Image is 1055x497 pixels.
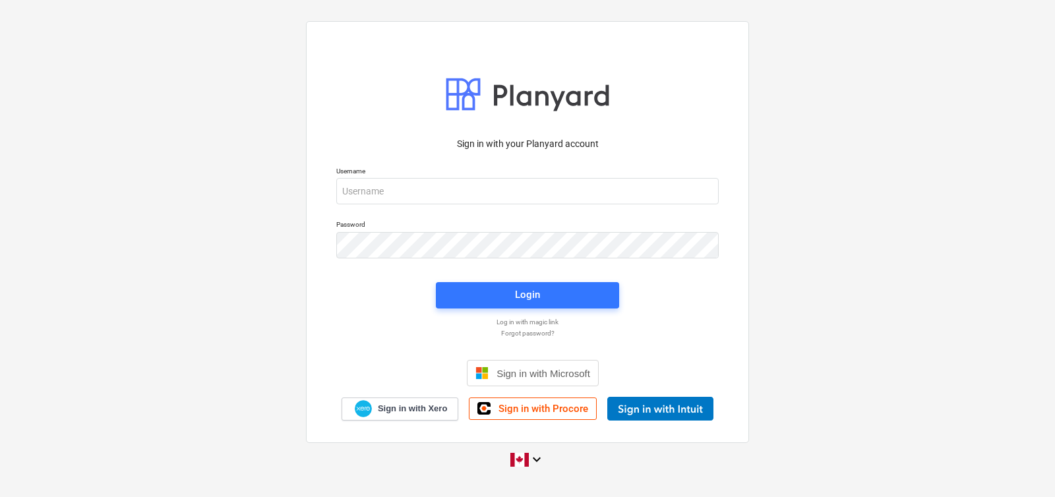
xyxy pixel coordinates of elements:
a: Forgot password? [330,329,725,337]
div: Login [515,286,540,303]
a: Sign in with Xero [342,397,459,421]
img: Microsoft logo [475,366,489,380]
a: Sign in with Procore [469,397,597,420]
span: Sign in with Microsoft [497,368,590,379]
i: keyboard_arrow_down [529,452,545,467]
p: Password [336,220,719,231]
span: Sign in with Xero [378,403,447,415]
button: Login [436,282,619,308]
a: Log in with magic link [330,318,725,326]
p: Sign in with your Planyard account [336,137,719,151]
p: Username [336,167,719,178]
span: Sign in with Procore [498,403,588,415]
input: Username [336,178,719,204]
img: Xero logo [355,400,372,418]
